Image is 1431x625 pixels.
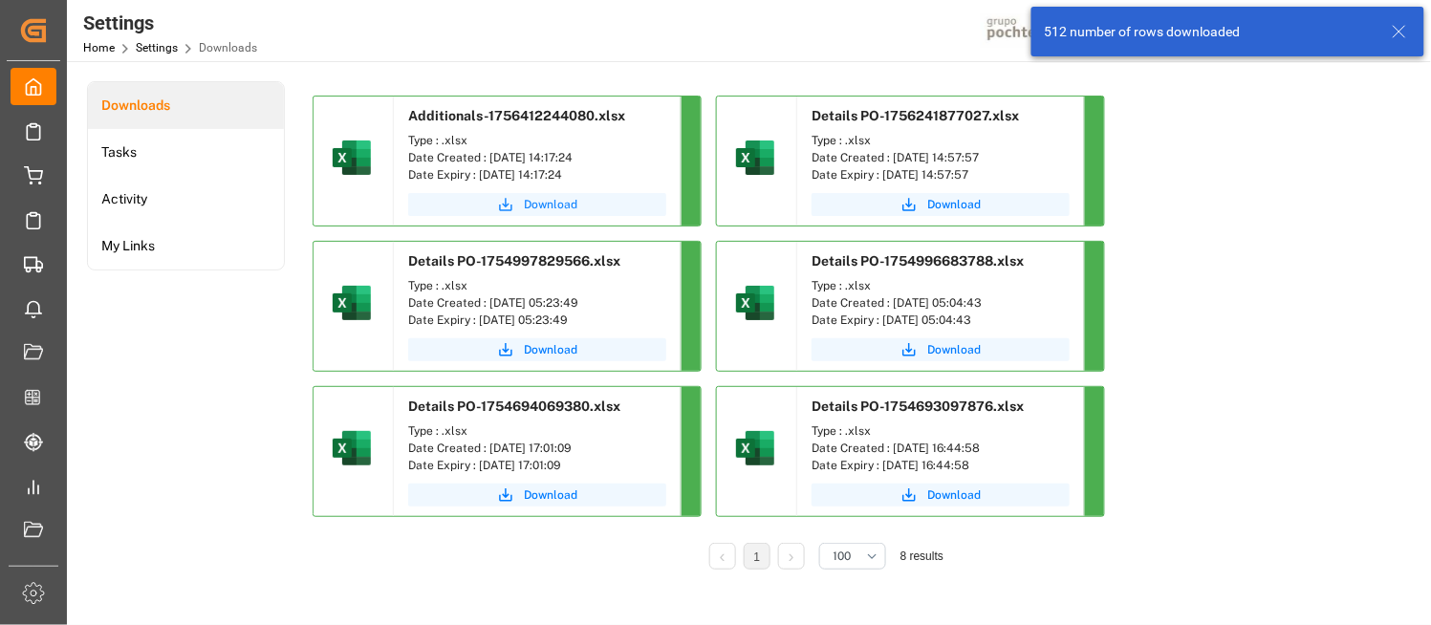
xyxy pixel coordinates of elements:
[524,196,577,213] span: Download
[408,422,666,440] div: Type : .xlsx
[408,294,666,312] div: Date Created : [DATE] 05:23:49
[812,149,1070,166] div: Date Created : [DATE] 14:57:57
[981,14,1075,48] img: pochtecaImg.jpg_1689854062.jpg
[812,253,1024,269] span: Details PO-1754996683788.xlsx
[329,135,375,181] img: microsoft-excel-2019--v1.png
[927,486,981,504] span: Download
[812,193,1070,216] button: Download
[408,484,666,506] button: Download
[812,399,1024,414] span: Details PO-1754693097876.xlsx
[329,280,375,326] img: microsoft-excel-2019--v1.png
[88,176,284,223] a: Activity
[900,550,943,563] span: 8 results
[812,294,1070,312] div: Date Created : [DATE] 05:04:43
[408,253,620,269] span: Details PO-1754997829566.xlsx
[408,149,666,166] div: Date Created : [DATE] 14:17:24
[136,41,178,54] a: Settings
[812,277,1070,294] div: Type : .xlsx
[812,338,1070,361] button: Download
[812,166,1070,183] div: Date Expiry : [DATE] 14:57:57
[812,422,1070,440] div: Type : .xlsx
[819,543,886,570] button: open menu
[709,543,736,570] li: Previous Page
[408,166,666,183] div: Date Expiry : [DATE] 14:17:24
[408,399,620,414] span: Details PO-1754694069380.xlsx
[83,41,115,54] a: Home
[732,280,778,326] img: microsoft-excel-2019--v1.png
[778,543,805,570] li: Next Page
[408,312,666,329] div: Date Expiry : [DATE] 05:23:49
[812,132,1070,149] div: Type : .xlsx
[812,484,1070,506] button: Download
[732,425,778,471] img: microsoft-excel-2019--v1.png
[754,550,761,564] a: 1
[744,543,770,570] li: 1
[812,312,1070,329] div: Date Expiry : [DATE] 05:04:43
[88,129,284,176] a: Tasks
[83,9,257,37] div: Settings
[812,440,1070,457] div: Date Created : [DATE] 16:44:58
[1045,22,1374,42] div: 512 number of rows downloaded
[408,277,666,294] div: Type : .xlsx
[408,457,666,474] div: Date Expiry : [DATE] 17:01:09
[329,425,375,471] img: microsoft-excel-2019--v1.png
[524,486,577,504] span: Download
[834,548,852,565] span: 100
[812,108,1019,123] span: Details PO-1756241877027.xlsx
[408,108,625,123] span: Additionals-1756412244080.xlsx
[408,193,666,216] button: Download
[408,132,666,149] div: Type : .xlsx
[927,196,981,213] span: Download
[812,457,1070,474] div: Date Expiry : [DATE] 16:44:58
[927,341,981,358] span: Download
[732,135,778,181] img: microsoft-excel-2019--v1.png
[88,223,284,269] a: My Links
[408,338,666,361] button: Download
[524,341,577,358] span: Download
[408,440,666,457] div: Date Created : [DATE] 17:01:09
[88,82,284,129] a: Downloads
